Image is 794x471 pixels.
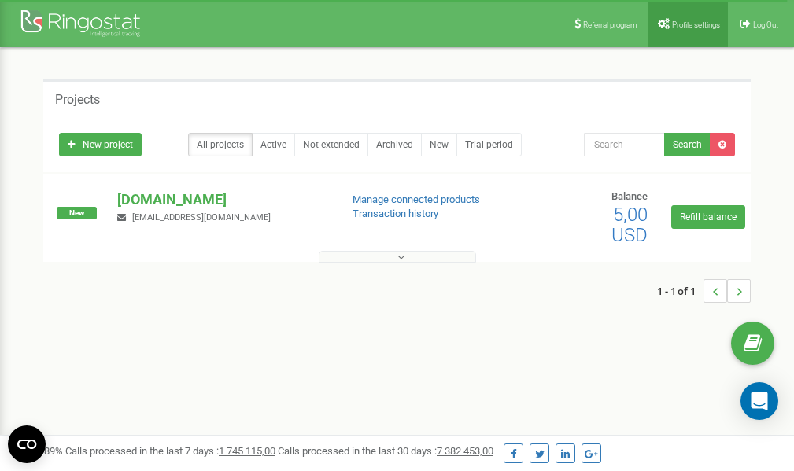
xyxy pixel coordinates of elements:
div: Open Intercom Messenger [740,382,778,420]
nav: ... [657,263,751,318]
a: Not extended [294,133,368,156]
a: Transaction history [353,208,438,219]
button: Search [664,133,711,156]
u: 1 745 115,00 [219,445,275,457]
span: Log Out [753,20,778,29]
h5: Projects [55,93,100,107]
span: Balance [611,190,648,202]
span: 5,00 USD [611,204,648,246]
a: Trial period [456,133,522,156]
a: Archived [367,133,422,156]
a: Refill balance [671,205,745,229]
span: Profile settings [672,20,720,29]
span: 1 - 1 of 1 [657,279,704,303]
span: Calls processed in the last 30 days : [278,445,493,457]
span: New [57,207,97,219]
a: New project [59,133,142,156]
input: Search [584,133,665,156]
p: [DOMAIN_NAME] [117,190,327,210]
a: Active [252,133,295,156]
span: Referral program [583,20,637,29]
span: Calls processed in the last 7 days : [65,445,275,457]
a: All projects [188,133,253,156]
span: [EMAIL_ADDRESS][DOMAIN_NAME] [132,212,271,223]
a: Manage connected products [353,193,480,205]
button: Open CMP widget [8,425,46,463]
u: 7 382 453,00 [437,445,493,457]
a: New [421,133,457,156]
